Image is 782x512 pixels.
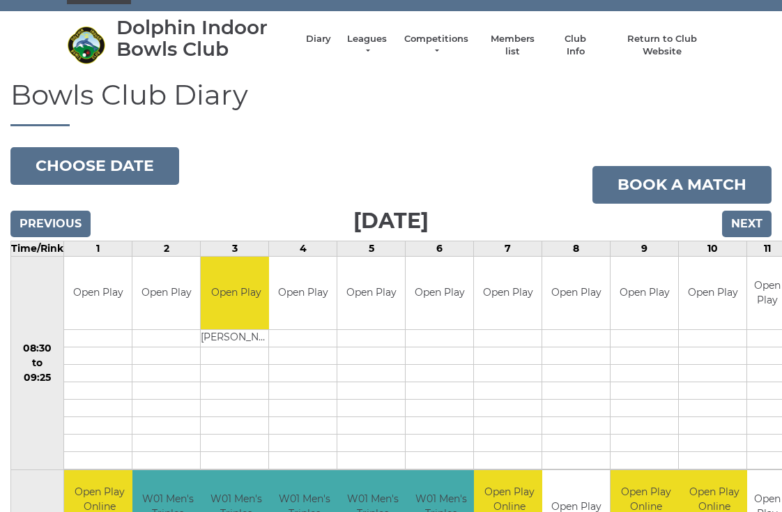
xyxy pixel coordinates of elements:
[116,17,292,60] div: Dolphin Indoor Bowls Club
[132,257,200,330] td: Open Play
[201,257,271,330] td: Open Play
[10,80,772,126] h1: Bowls Club Diary
[306,33,331,45] a: Diary
[611,241,679,256] td: 9
[406,257,473,330] td: Open Play
[610,33,715,58] a: Return to Club Website
[201,241,269,256] td: 3
[679,257,746,330] td: Open Play
[11,256,64,470] td: 08:30 to 09:25
[67,26,105,64] img: Dolphin Indoor Bowls Club
[269,257,337,330] td: Open Play
[10,147,179,185] button: Choose date
[611,257,678,330] td: Open Play
[345,33,389,58] a: Leagues
[679,241,747,256] td: 10
[542,241,611,256] td: 8
[542,257,610,330] td: Open Play
[64,241,132,256] td: 1
[474,241,542,256] td: 7
[132,241,201,256] td: 2
[722,211,772,237] input: Next
[555,33,596,58] a: Club Info
[10,211,91,237] input: Previous
[337,257,405,330] td: Open Play
[483,33,541,58] a: Members list
[403,33,470,58] a: Competitions
[269,241,337,256] td: 4
[406,241,474,256] td: 6
[11,241,64,256] td: Time/Rink
[592,166,772,204] a: Book a match
[474,257,542,330] td: Open Play
[64,257,132,330] td: Open Play
[337,241,406,256] td: 5
[201,330,271,347] td: [PERSON_NAME]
